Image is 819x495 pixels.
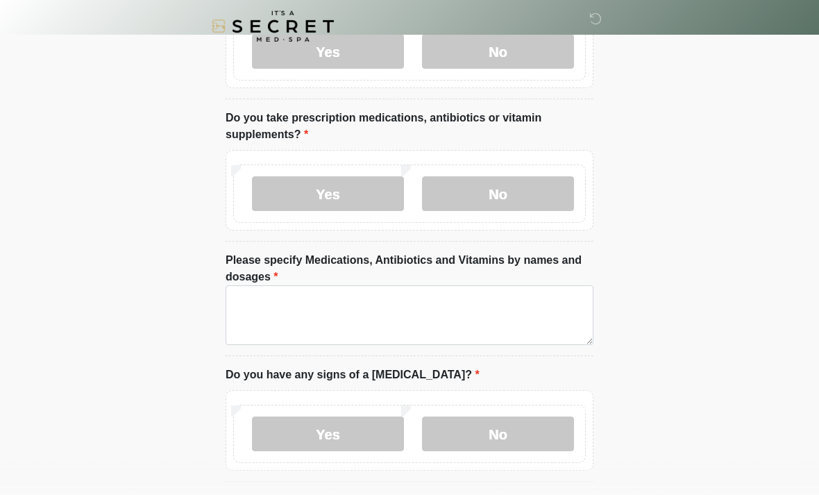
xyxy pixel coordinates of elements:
[252,176,404,211] label: Yes
[226,110,593,143] label: Do you take prescription medications, antibiotics or vitamin supplements?
[422,176,574,211] label: No
[212,10,334,42] img: It's A Secret Med Spa Logo
[422,417,574,451] label: No
[252,417,404,451] label: Yes
[226,367,480,383] label: Do you have any signs of a [MEDICAL_DATA]?
[226,252,593,285] label: Please specify Medications, Antibiotics and Vitamins by names and dosages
